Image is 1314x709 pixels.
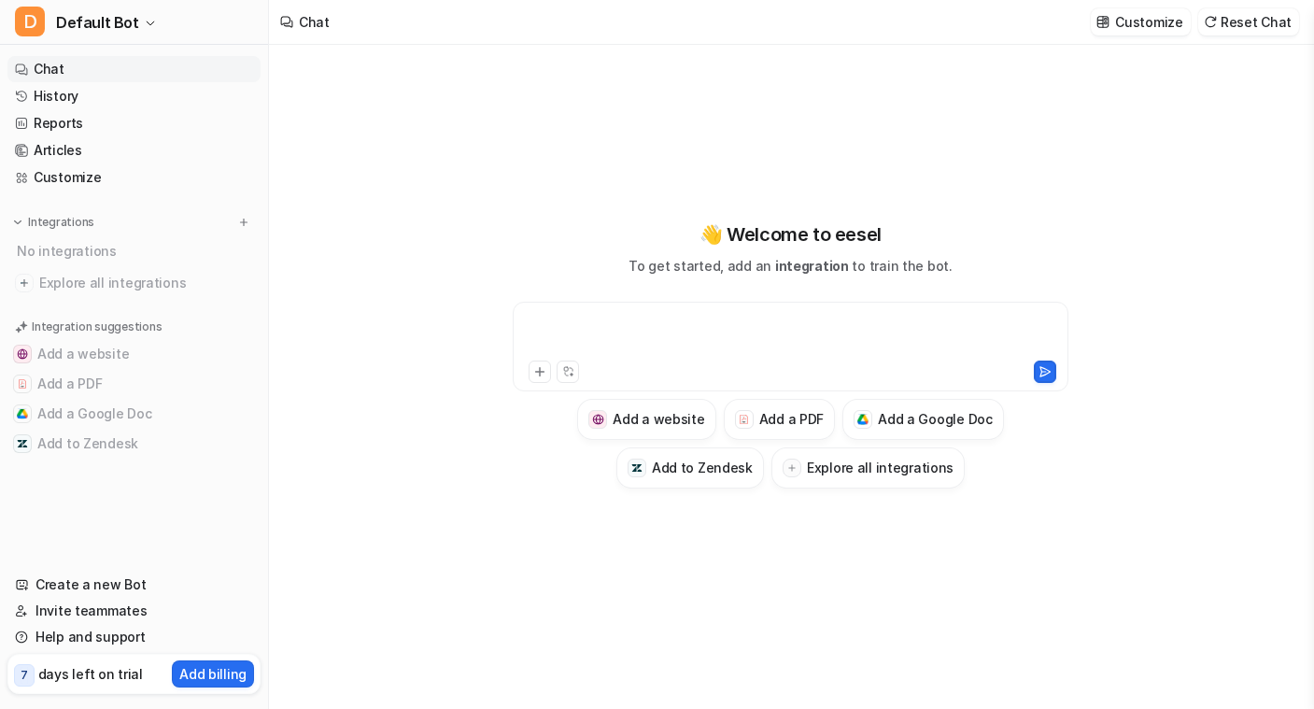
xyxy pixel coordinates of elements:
img: Add to Zendesk [17,438,28,449]
img: reset [1204,15,1217,29]
button: Add a Google DocAdd a Google Doc [7,399,261,429]
span: Explore all integrations [39,268,253,298]
button: Add to ZendeskAdd to Zendesk [616,447,764,489]
button: Integrations [7,213,100,232]
h3: Add a PDF [759,409,824,429]
img: Add a Google Doc [857,414,869,425]
img: menu_add.svg [237,216,250,229]
h3: Explore all integrations [807,458,954,477]
h3: Add a Google Doc [878,409,993,429]
img: Add a website [592,414,604,426]
p: days left on trial [38,664,143,684]
p: 👋 Welcome to eesel [699,220,882,248]
button: Explore all integrations [771,447,965,489]
p: Customize [1115,12,1182,32]
img: customize [1096,15,1109,29]
a: History [7,83,261,109]
a: Reports [7,110,261,136]
h3: Add a website [613,409,704,429]
span: integration [775,258,849,274]
img: Add a PDF [738,414,750,425]
img: Add to Zendesk [631,462,643,475]
a: Articles [7,137,261,163]
button: Add billing [172,660,254,688]
img: Add a PDF [17,378,28,390]
a: Customize [7,164,261,191]
button: Add a websiteAdd a website [7,339,261,369]
p: Integrations [28,215,94,230]
div: No integrations [11,235,261,266]
p: Integration suggestions [32,319,162,335]
h3: Add to Zendesk [652,458,753,477]
div: Chat [299,12,330,32]
img: explore all integrations [15,274,34,292]
button: Add a Google DocAdd a Google Doc [842,399,1004,440]
button: Reset Chat [1198,8,1299,35]
p: To get started, add an to train the bot. [629,256,952,276]
button: Add a PDFAdd a PDF [7,369,261,399]
a: Help and support [7,624,261,650]
a: Explore all integrations [7,270,261,296]
span: D [15,7,45,36]
img: expand menu [11,216,24,229]
button: Add a websiteAdd a website [577,399,715,440]
span: Default Bot [56,9,139,35]
a: Invite teammates [7,598,261,624]
a: Create a new Bot [7,572,261,598]
a: Chat [7,56,261,82]
p: 7 [21,667,28,684]
img: Add a website [17,348,28,360]
p: Add billing [179,664,247,684]
button: Add a PDFAdd a PDF [724,399,835,440]
img: Add a Google Doc [17,408,28,419]
button: Customize [1091,8,1190,35]
button: Add to ZendeskAdd to Zendesk [7,429,261,459]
